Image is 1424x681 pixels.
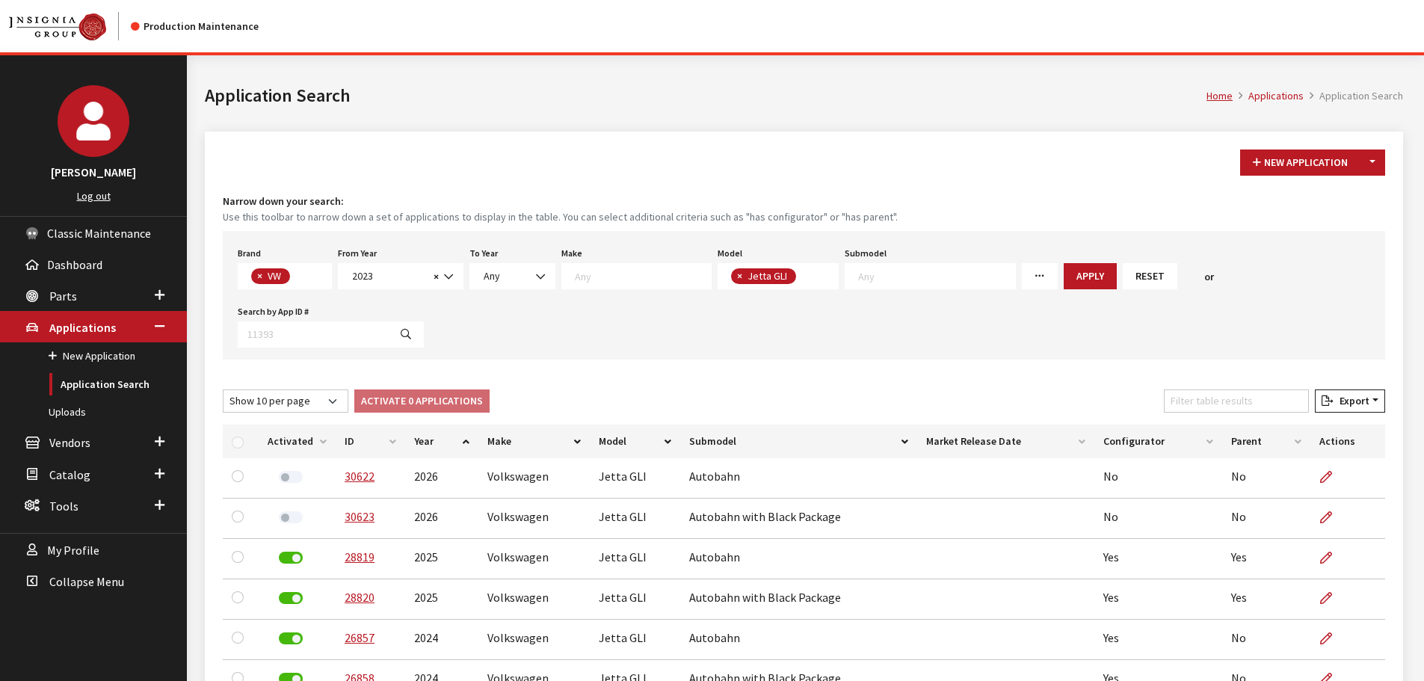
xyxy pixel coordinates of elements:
[731,268,796,284] li: Jetta GLI
[47,543,99,558] span: My Profile
[405,458,478,499] td: 2026
[257,269,262,283] span: ×
[469,263,555,289] span: Any
[15,163,172,181] h3: [PERSON_NAME]
[131,19,259,34] div: Production Maintenance
[1094,579,1222,620] td: Yes
[680,458,917,499] td: Autobahn
[279,471,303,483] label: Activate Application
[731,268,746,284] button: Remove item
[1222,539,1310,579] td: Yes
[590,620,679,660] td: Jetta GLI
[405,425,478,458] th: Year: activate to sort column ascending
[49,467,90,482] span: Catalog
[1240,150,1360,176] button: New Application
[1094,425,1222,458] th: Configurator: activate to sort column ascending
[680,620,917,660] td: Autobahn
[434,270,439,283] span: ×
[1094,458,1222,499] td: No
[1206,89,1233,102] a: Home
[405,620,478,660] td: 2024
[279,632,303,644] label: Deactivate Application
[1319,620,1345,657] a: Edit Application
[478,539,590,579] td: Volkswagen
[238,247,261,260] label: Brand
[49,320,116,335] span: Applications
[1222,499,1310,539] td: No
[259,425,336,458] th: Activated: activate to sort column ascending
[1064,263,1117,289] button: Apply
[49,289,77,303] span: Parts
[345,509,375,524] a: 30623
[49,436,90,451] span: Vendors
[800,271,808,284] textarea: Search
[9,12,131,40] a: Insignia Group logo
[1319,579,1345,617] a: Edit Application
[1233,88,1304,104] li: Applications
[1164,389,1309,413] input: Filter table results
[1222,458,1310,499] td: No
[1319,499,1345,536] a: Edit Application
[238,321,389,348] input: 11393
[1094,620,1222,660] td: Yes
[478,620,590,660] td: Volkswagen
[1304,88,1403,104] li: Application Search
[238,305,309,318] label: Search by App ID #
[223,209,1385,225] small: Use this toolbar to narrow down a set of applications to display in the table. You can select add...
[1222,579,1310,620] td: Yes
[205,82,1206,109] h1: Application Search
[47,257,102,272] span: Dashboard
[590,539,679,579] td: Jetta GLI
[478,425,590,458] th: Make: activate to sort column ascending
[561,247,582,260] label: Make
[484,269,500,283] span: Any
[223,194,1385,209] h4: Narrow down your search:
[338,263,463,289] span: 2023
[590,579,679,620] td: Jetta GLI
[680,539,917,579] td: Autobahn
[1094,539,1222,579] td: Yes
[266,269,285,283] span: VW
[1204,269,1214,285] span: or
[590,458,679,499] td: Jetta GLI
[58,85,129,157] img: Cheyenne Dorton
[429,268,439,286] button: Remove all items
[348,268,429,284] span: 2023
[858,269,1015,283] textarea: Search
[77,189,111,203] a: Log out
[405,499,478,539] td: 2026
[1222,425,1310,458] th: Parent: activate to sort column ascending
[338,247,377,260] label: From Year
[917,425,1094,458] th: Market Release Date: activate to sort column ascending
[590,425,679,458] th: Model: activate to sort column ascending
[746,269,791,283] span: Jetta GLI
[590,499,679,539] td: Jetta GLI
[575,269,711,283] textarea: Search
[1310,425,1385,458] th: Actions
[345,549,375,564] a: 28819
[279,511,303,523] label: Activate Application
[479,268,546,284] span: Any
[345,469,375,484] a: 30622
[478,458,590,499] td: Volkswagen
[1334,394,1369,407] span: Export
[1315,389,1385,413] button: Export
[680,579,917,620] td: Autobahn with Black Package
[49,574,124,589] span: Collapse Menu
[1222,620,1310,660] td: No
[279,592,303,604] label: Deactivate Application
[9,13,106,40] img: Catalog Maintenance
[718,247,742,260] label: Model
[251,268,266,284] button: Remove item
[49,499,78,514] span: Tools
[1319,458,1345,496] a: Edit Application
[405,579,478,620] td: 2025
[680,499,917,539] td: Autobahn with Black Package
[469,247,498,260] label: To Year
[1094,499,1222,539] td: No
[1319,539,1345,576] a: Edit Application
[478,579,590,620] td: Volkswagen
[251,268,290,284] li: VW
[1123,263,1177,289] button: Reset
[345,630,375,645] a: 26857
